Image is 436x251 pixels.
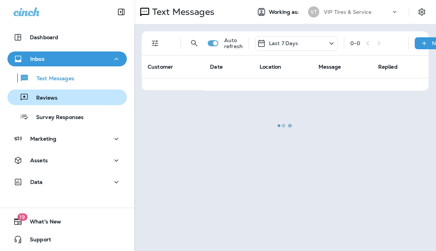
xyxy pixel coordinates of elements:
[30,56,44,62] p: Inbox
[30,157,48,163] p: Assets
[7,90,127,105] button: Reviews
[7,153,127,168] button: Assets
[29,75,74,82] p: Text Messages
[30,136,56,142] p: Marketing
[7,232,127,247] button: Support
[29,114,84,121] p: Survey Responses
[7,30,127,45] button: Dashboard
[22,219,61,228] span: What's New
[30,179,43,185] p: Data
[7,51,127,66] button: Inbox
[7,214,127,229] button: 19What's New
[17,213,27,221] span: 19
[7,131,127,146] button: Marketing
[22,236,51,245] span: Support
[29,95,57,102] p: Reviews
[111,4,132,19] button: Collapse Sidebar
[7,175,127,189] button: Data
[30,34,58,40] p: Dashboard
[7,109,127,125] button: Survey Responses
[7,70,127,86] button: Text Messages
